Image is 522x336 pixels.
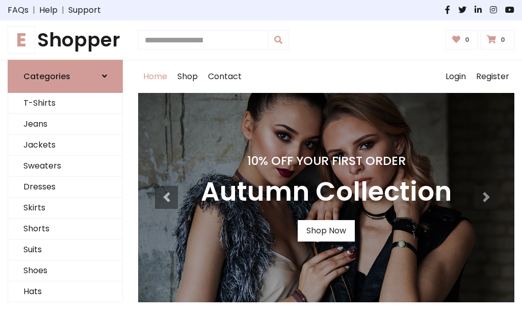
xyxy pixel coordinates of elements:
a: Login [440,60,471,93]
a: Jackets [8,135,122,156]
a: Hats [8,281,122,302]
a: 0 [446,30,479,50]
a: Categories [8,60,123,93]
span: | [58,4,68,16]
a: 0 [480,30,514,50]
a: Dresses [8,177,122,198]
a: Home [138,60,172,93]
h6: Categories [23,71,70,81]
a: Shop [172,60,203,93]
a: Contact [203,60,247,93]
span: | [29,4,39,16]
h4: 10% Off Your First Order [201,154,452,168]
h3: Autumn Collection [201,176,452,208]
a: Shoes [8,260,122,281]
a: Help [39,4,58,16]
span: 0 [462,35,472,44]
a: Suits [8,239,122,260]
a: T-Shirts [8,93,122,114]
a: Shorts [8,219,122,239]
a: FAQs [8,4,29,16]
a: EShopper [8,29,123,52]
a: Skirts [8,198,122,219]
a: Register [471,60,514,93]
a: Shop Now [298,220,355,242]
a: Jeans [8,114,122,135]
span: E [8,26,35,54]
a: Support [68,4,101,16]
a: Sweaters [8,156,122,177]
h1: Shopper [8,29,123,52]
span: 0 [498,35,508,44]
